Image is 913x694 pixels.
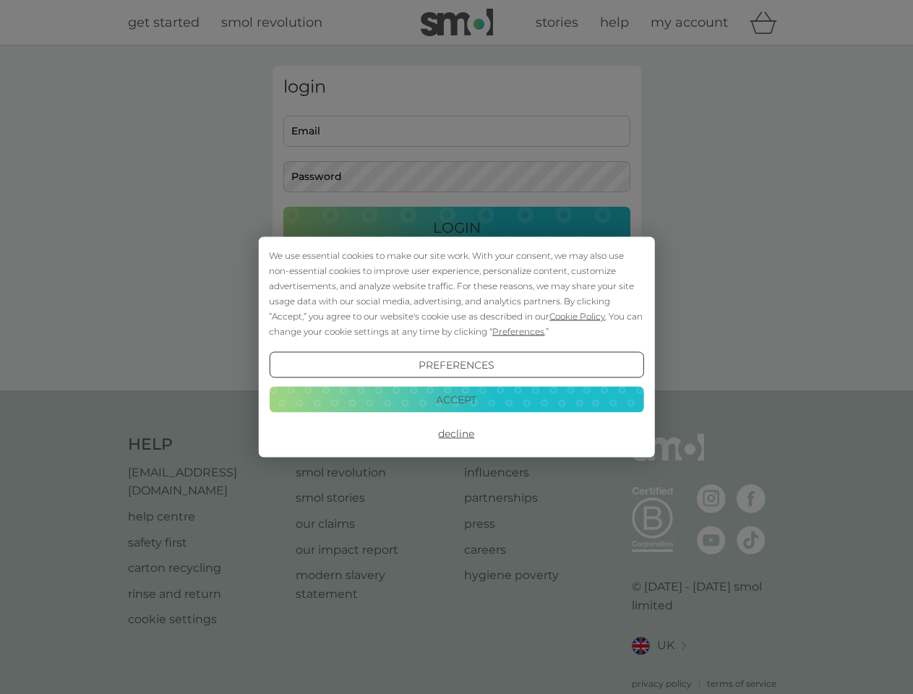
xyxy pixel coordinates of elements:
[549,311,605,322] span: Cookie Policy
[258,237,654,458] div: Cookie Consent Prompt
[492,326,544,337] span: Preferences
[269,421,643,447] button: Decline
[269,248,643,339] div: We use essential cookies to make our site work. With your consent, we may also use non-essential ...
[269,352,643,378] button: Preferences
[269,386,643,412] button: Accept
